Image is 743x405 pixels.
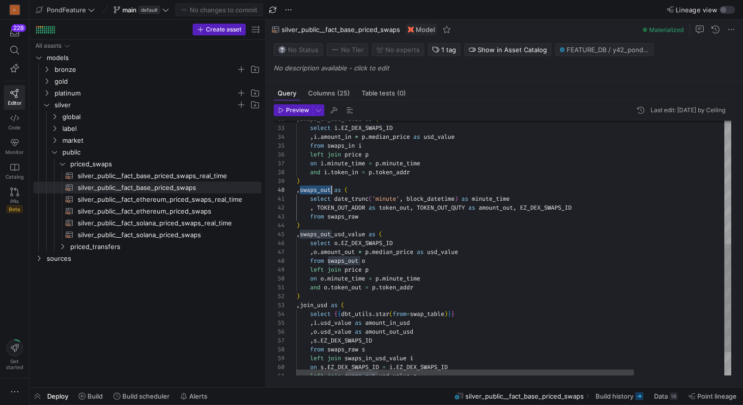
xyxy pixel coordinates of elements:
span: p [369,168,372,176]
div: 49 [274,265,285,274]
button: Point lineage [684,388,741,405]
p: No description available - click to edit [274,64,739,72]
div: 33 [274,124,285,132]
span: s [362,345,365,353]
div: 47 [274,248,285,256]
a: silver_public__fact_base_priced_swaps_real_time​​​​​​​​​​ [33,170,261,182]
div: Press SPACE to select this row. [33,63,261,75]
div: 52 [274,292,285,301]
span: amount_out [479,204,513,212]
span: amount_in [320,133,351,141]
span: minute_time [382,159,420,167]
a: PRsBeta [4,184,25,217]
div: 37 [274,159,285,168]
span: minute_time [327,159,365,167]
a: Catalog [4,159,25,184]
span: token_addr [379,283,413,291]
span: . [372,310,375,318]
div: Press SPACE to select this row. [33,158,261,170]
span: o [314,248,317,256]
span: Build history [596,392,633,400]
button: maindefault [111,3,171,16]
div: 44 [274,221,285,230]
span: Editor [8,100,22,106]
span: from [393,310,406,318]
span: amount_in_usd [365,319,410,327]
span: Data [654,392,668,400]
a: C [4,1,25,18]
div: Press SPACE to select this row. [33,182,261,193]
span: o [362,257,365,265]
button: Build [74,388,107,405]
img: undefined [408,27,414,32]
div: 1B [670,392,678,400]
span: platinum [55,88,236,99]
span: p [375,275,379,282]
span: p [365,151,369,158]
div: 40 [274,186,285,194]
span: Query [278,90,296,96]
span: No expert s [385,46,420,54]
span: } [448,310,451,318]
a: Code [4,110,25,134]
span: from [310,142,324,150]
span: default [139,6,160,14]
span: select [310,310,331,318]
span: as [355,328,362,336]
div: Press SPACE to select this row. [33,170,261,182]
span: as [468,204,475,212]
div: Press SPACE to select this row. [33,40,261,52]
span: on [310,363,317,371]
span: price [344,151,362,158]
div: 55 [274,318,285,327]
span: = [406,310,410,318]
a: silver_public__fact_ethereum_priced_swaps_real_time​​​​​​​​​​ [33,193,261,205]
span: = [382,363,386,371]
span: median_price [369,133,410,141]
span: token_in [331,168,358,176]
button: Build scheduler [109,388,174,405]
span: ) [444,310,448,318]
div: Press SPACE to select this row. [33,229,261,241]
span: EZ_DEX_SWAPS_ID [320,337,372,344]
span: swaps_out [300,186,331,194]
span: swaps_raw [327,345,358,353]
div: 35 [274,141,285,150]
div: Press SPACE to select this row. [33,87,261,99]
span: . [317,337,320,344]
span: swaps_out_usd_value [300,230,365,238]
span: ) [296,177,300,185]
span: left [310,266,324,274]
span: , [310,133,314,141]
span: and [310,168,320,176]
a: Editor [4,85,25,110]
span: Catalog [5,174,24,180]
span: { [338,310,341,318]
div: 61 [274,372,285,380]
span: from [310,257,324,265]
span: . [393,363,396,371]
span: on [310,159,317,167]
span: . [324,363,327,371]
span: as [331,301,338,309]
div: 41 [274,194,285,203]
button: PondFeature [33,3,97,16]
span: . [317,319,320,327]
span: swaps_in_usd_value [344,354,406,362]
span: = [369,275,372,282]
a: silver_public__fact_solana_priced_swaps​​​​​​​​​​ [33,229,261,241]
span: PRs [10,198,19,204]
span: Build scheduler [122,392,170,400]
button: No experts [372,43,424,56]
button: Create asset [193,24,246,35]
span: . [317,328,320,336]
span: Table tests [362,90,406,96]
span: join_usd [300,301,327,309]
a: Monitor [4,134,25,159]
span: . [338,124,341,132]
div: Press SPACE to select this row. [33,252,261,264]
span: ( [369,195,372,203]
div: All assets [35,42,61,49]
div: 34 [274,132,285,141]
span: on [310,275,317,282]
